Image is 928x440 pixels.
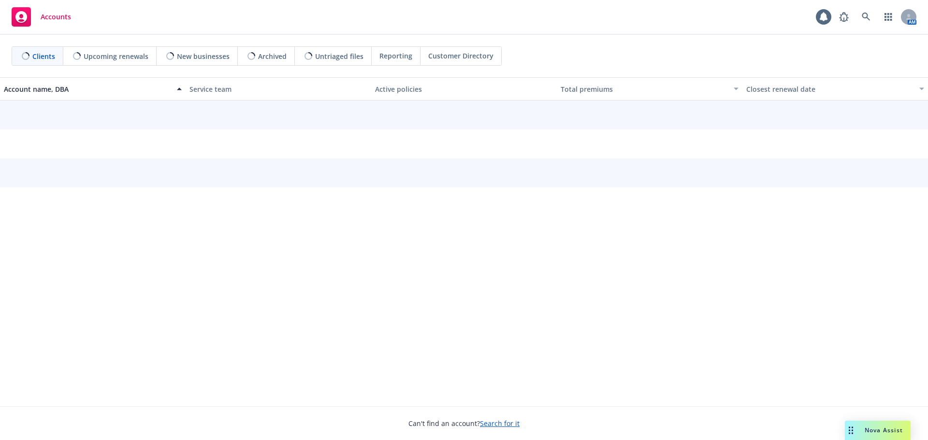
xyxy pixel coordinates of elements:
span: New businesses [177,51,230,61]
div: Closest renewal date [746,84,913,94]
button: Active policies [371,77,557,100]
span: Nova Assist [865,426,903,434]
span: Reporting [379,51,412,61]
a: Switch app [879,7,898,27]
div: Account name, DBA [4,84,171,94]
span: Archived [258,51,287,61]
div: Service team [189,84,367,94]
span: Accounts [41,13,71,21]
div: Total premiums [561,84,728,94]
button: Service team [186,77,371,100]
a: Report a Bug [834,7,854,27]
div: Drag to move [845,421,857,440]
span: Upcoming renewals [84,51,148,61]
span: Can't find an account? [408,418,520,428]
a: Search for it [480,419,520,428]
button: Nova Assist [845,421,911,440]
a: Accounts [8,3,75,30]
span: Untriaged files [315,51,363,61]
button: Total premiums [557,77,742,100]
span: Clients [32,51,55,61]
span: Customer Directory [428,51,493,61]
div: Active policies [375,84,553,94]
a: Search [856,7,876,27]
button: Closest renewal date [742,77,928,100]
